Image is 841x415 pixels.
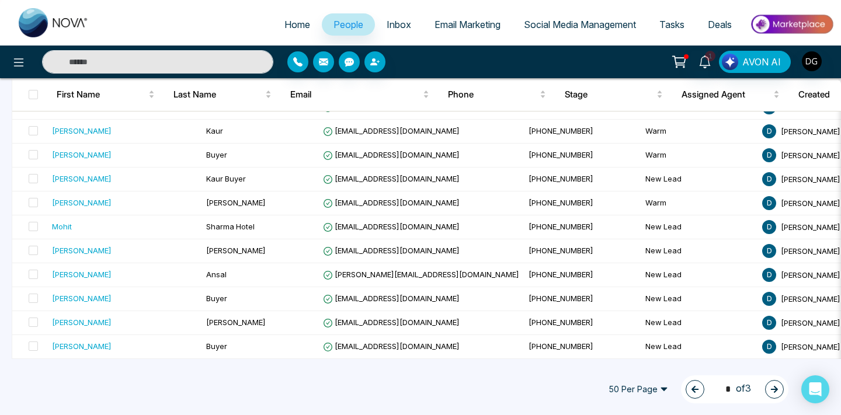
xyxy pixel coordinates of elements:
span: D [762,316,776,330]
div: [PERSON_NAME] [52,292,112,304]
span: Email Marketing [435,19,501,30]
span: D [762,172,776,186]
td: New Lead [641,263,757,287]
th: Assigned Agent [672,78,789,111]
span: Buyer [206,294,227,303]
th: Email [281,78,439,111]
span: [PHONE_NUMBER] [529,198,593,207]
td: New Lead [641,335,757,359]
div: Open Intercom Messenger [801,375,829,403]
span: Home [284,19,310,30]
span: [PERSON_NAME] [781,318,840,327]
span: [PERSON_NAME] [781,150,840,159]
td: New Lead [641,287,757,311]
img: User Avatar [802,51,822,71]
div: [PERSON_NAME] [52,340,112,352]
span: [EMAIL_ADDRESS][DOMAIN_NAME] [323,318,460,327]
span: [EMAIL_ADDRESS][DOMAIN_NAME] [323,246,460,255]
span: Deals [708,19,732,30]
span: Tasks [659,19,684,30]
span: Inbox [387,19,411,30]
div: [PERSON_NAME] [52,125,112,137]
span: AVON AI [742,55,781,69]
span: [EMAIL_ADDRESS][DOMAIN_NAME] [323,294,460,303]
img: Nova CRM Logo [19,8,89,37]
span: [PERSON_NAME] [781,126,840,135]
td: New Lead [641,168,757,191]
span: [EMAIL_ADDRESS][DOMAIN_NAME] [323,174,460,183]
span: [PERSON_NAME] [781,341,840,351]
img: Market-place.gif [749,11,834,37]
td: New Lead [641,311,757,335]
img: Lead Flow [722,54,738,70]
span: D [762,220,776,234]
th: Last Name [164,78,281,111]
span: Stage [565,88,654,102]
span: [PHONE_NUMBER] [529,318,593,327]
span: [EMAIL_ADDRESS][DOMAIN_NAME] [323,102,460,111]
span: Kaur Buyer [206,174,246,183]
span: [PHONE_NUMBER] [529,150,593,159]
span: D [762,244,776,258]
span: Assigned Agent [682,88,771,102]
td: Warm [641,120,757,144]
span: [EMAIL_ADDRESS][DOMAIN_NAME] [323,126,460,135]
div: [PERSON_NAME] [52,245,112,256]
span: 1 [705,51,715,61]
span: [PHONE_NUMBER] [529,222,593,231]
div: [PERSON_NAME] [52,197,112,208]
span: Buyer [206,341,227,351]
span: [PHONE_NUMBER] [529,126,593,135]
a: Email Marketing [423,13,512,36]
span: [PERSON_NAME] [781,246,840,255]
span: D [762,148,776,162]
span: D [762,340,776,354]
span: [EMAIL_ADDRESS][DOMAIN_NAME] [323,150,460,159]
td: Warm [641,191,757,215]
button: AVON AI [719,51,791,73]
span: [PERSON_NAME] [781,270,840,279]
span: Social Media Management [524,19,636,30]
span: [PHONE_NUMBER] [529,294,593,303]
span: D [762,268,776,282]
a: Home [273,13,322,36]
span: [PERSON_NAME][EMAIL_ADDRESS][DOMAIN_NAME] [323,270,519,279]
td: Warm [641,144,757,168]
a: People [322,13,375,36]
th: Phone [439,78,555,111]
span: [EMAIL_ADDRESS][DOMAIN_NAME] [323,198,460,207]
span: Ansal [206,270,227,279]
span: [PERSON_NAME] [206,318,266,327]
span: 50 Per Page [600,380,676,399]
span: Last Name [173,88,263,102]
span: D [762,124,776,138]
td: New Lead [641,239,757,263]
span: Phone [448,88,537,102]
span: [PHONE_NUMBER] [529,174,593,183]
span: [PHONE_NUMBER] [529,341,593,351]
span: Sharma Hotel [206,222,255,231]
span: [PERSON_NAME] [781,174,840,183]
div: [PERSON_NAME] [52,173,112,184]
div: [PERSON_NAME] [52,316,112,328]
span: People [333,19,363,30]
span: [PERSON_NAME] [781,294,840,303]
span: [PERSON_NAME] [206,246,266,255]
span: First Name [57,88,146,102]
div: [PERSON_NAME] [52,268,112,280]
div: Mohit [52,221,72,232]
a: Social Media Management [512,13,648,36]
th: Stage [555,78,672,111]
th: First Name [47,78,164,111]
span: [EMAIL_ADDRESS][DOMAIN_NAME] [323,341,460,351]
span: D [762,196,776,210]
span: [PHONE_NUMBER] [529,270,593,279]
a: 1 [691,51,719,71]
span: Email [290,88,420,102]
span: of 3 [718,381,751,397]
span: Buyer [206,150,227,159]
span: [PERSON_NAME] [206,198,266,207]
span: D [762,292,776,306]
span: Kaur [206,126,223,135]
span: [PERSON_NAME] [781,222,840,231]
